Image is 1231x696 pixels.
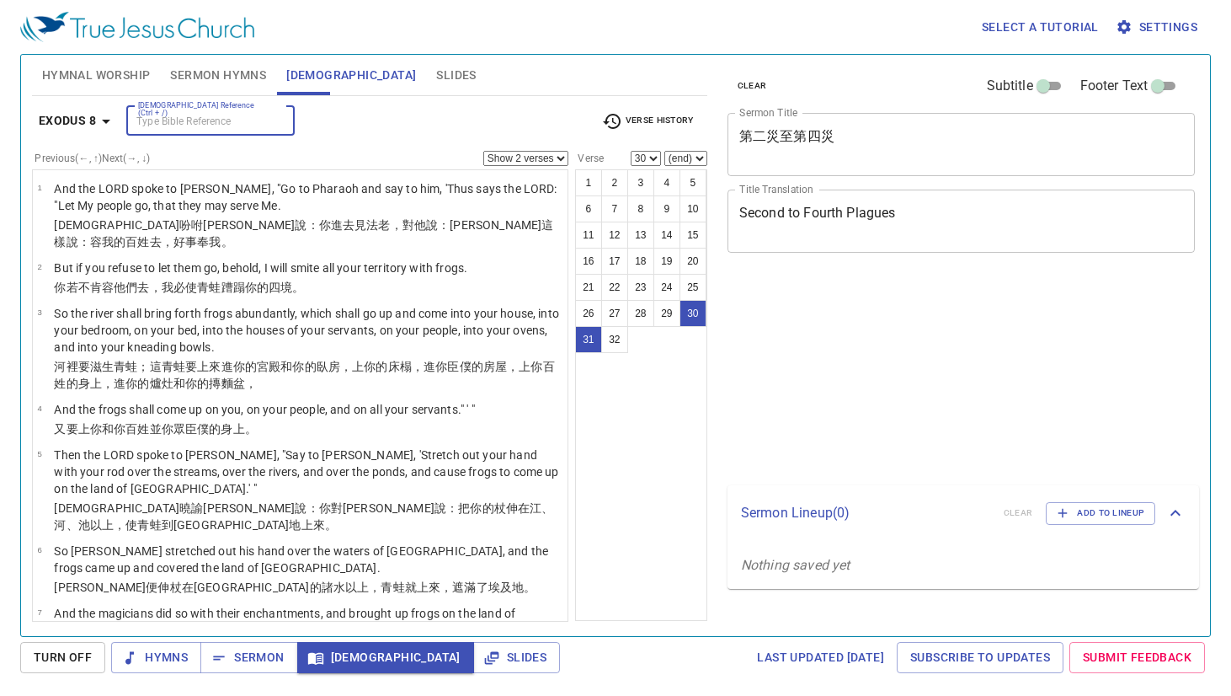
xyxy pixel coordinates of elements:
wh6854: 到[GEOGRAPHIC_DATA] [162,518,337,532]
p: But if you refuse to let them go, behold, I will smite all your territory with frogs. [54,260,467,276]
span: Subscribe to Updates [910,647,1050,668]
p: 又要上 [54,420,474,437]
wh4714: 的諸水 [310,581,536,594]
button: 20 [679,248,706,275]
button: 4 [653,169,680,196]
button: 16 [575,248,602,275]
button: 1 [575,169,602,196]
wh4872: 說 [54,501,553,532]
button: 5 [679,169,706,196]
button: 27 [601,300,628,327]
wh5927: 進 [54,360,554,390]
span: 4 [37,404,41,413]
button: 10 [679,195,706,222]
wh8317: 青蛙 [54,360,554,390]
button: 17 [601,248,628,275]
div: Sermon Lineup(0)clearAdd to Lineup [727,485,1199,541]
span: 3 [37,308,41,317]
span: Slides [436,65,476,86]
span: Verse History [602,111,693,131]
button: 24 [653,274,680,301]
p: Then the LORD spoke to [PERSON_NAME], "Say to [PERSON_NAME], 'Stretch out your hand with your rod... [54,447,562,497]
p: 河 [54,358,562,392]
button: Add to Lineup [1046,502,1155,524]
button: 30 [679,300,706,327]
wh5971: 並你眾臣僕 [150,422,257,436]
p: 你若不肯 [54,279,467,296]
button: Verse History [592,109,703,134]
button: 12 [601,222,628,249]
a: Subscribe to Updates [897,642,1063,673]
button: 18 [627,248,654,275]
wh4863: ， [245,377,257,390]
button: Exodus 8 [32,105,123,137]
span: Hymnal Worship [42,65,151,86]
a: Submit Feedback [1069,642,1205,673]
wh776: 上來 [301,518,337,532]
p: So [PERSON_NAME] stretched out his hand over the waters of [GEOGRAPHIC_DATA], and the frogs came ... [54,543,562,576]
p: [DEMOGRAPHIC_DATA] [54,500,562,533]
wh4872: 說 [54,218,553,249]
wh3680: 埃及 [488,581,536,594]
span: Submit Feedback [1083,647,1191,668]
button: 9 [653,195,680,222]
wh5927: ，遮滿了 [440,581,536,594]
span: Settings [1119,17,1197,38]
button: Slides [473,642,560,673]
wh935: 你的宮殿 [54,360,554,390]
wh5971: 的身上，進你的爐灶 [67,377,257,390]
button: 19 [653,248,680,275]
button: 11 [575,222,602,249]
button: 6 [575,195,602,222]
wh6854: 蹧蹋 [221,281,305,294]
button: 7 [601,195,628,222]
wh3986: 容他們去 [102,281,305,294]
button: [DEMOGRAPHIC_DATA] [297,642,474,673]
wh8574: 和你的摶麵盆 [173,377,257,390]
wh7971: ，我必使青蛙 [150,281,305,294]
button: clear [727,76,777,96]
wh98: 以上，使青蛙 [90,518,337,532]
label: Verse [575,153,604,163]
span: 6 [37,545,41,554]
span: Last updated [DATE] [757,647,884,668]
wh5186: 杖在[GEOGRAPHIC_DATA] [170,581,536,594]
wh1004: 和你的臥房 [54,360,554,390]
wh776: 。 [524,581,536,594]
span: Select a tutorial [982,17,1099,38]
iframe: from-child [721,270,1104,479]
wh5647: 我。 [209,235,232,249]
a: Last updated [DATE] [750,642,891,673]
span: Hymns [125,647,188,668]
wh5650: 的身上。 [209,422,257,436]
wh2975: 、池 [67,518,338,532]
span: Sermon Hymns [170,65,266,86]
label: Previous (←, ↑) Next (→, ↓) [35,153,150,163]
span: [DEMOGRAPHIC_DATA] [311,647,461,668]
span: clear [738,78,767,94]
button: 8 [627,195,654,222]
p: [PERSON_NAME] [54,579,562,596]
button: Settings [1112,12,1204,43]
span: 2 [37,262,41,271]
span: Turn Off [34,647,92,668]
button: 14 [653,222,680,249]
span: 1 [37,183,41,192]
button: 15 [679,222,706,249]
button: 3 [627,169,654,196]
span: [DEMOGRAPHIC_DATA] [286,65,416,86]
span: 7 [37,608,41,617]
p: And the frogs shall come up on you, on your people, and on all your servants." ' " [54,401,474,418]
wh5927: 。 [325,518,337,532]
span: Add to Lineup [1057,506,1144,521]
wh5927: 你和你百姓 [90,422,257,436]
p: And the LORD spoke to [PERSON_NAME], "Go to Pharaoh and say to him, 'Thus says the LORD: "Let My ... [54,180,562,214]
button: 26 [575,300,602,327]
p: [DEMOGRAPHIC_DATA] [54,217,562,250]
button: 2 [601,169,628,196]
span: 5 [37,449,41,458]
wh5062: 你的四境 [245,281,305,294]
wh7971: ，好事奉 [162,235,233,249]
button: Select a tutorial [975,12,1106,43]
textarea: Second to Fourth Plagues [739,205,1184,237]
